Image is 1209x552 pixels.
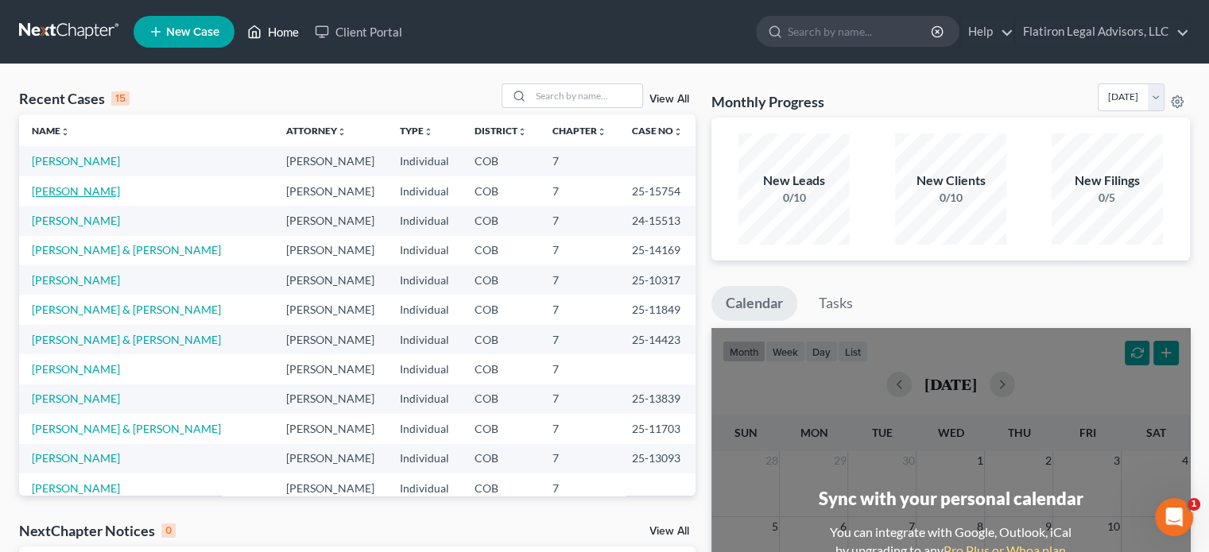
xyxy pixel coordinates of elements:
[32,125,70,137] a: Nameunfold_more
[387,265,462,295] td: Individual
[273,384,387,414] td: [PERSON_NAME]
[32,392,120,405] a: [PERSON_NAME]
[273,354,387,384] td: [PERSON_NAME]
[32,333,221,346] a: [PERSON_NAME] & [PERSON_NAME]
[619,444,696,473] td: 25-13093
[1052,172,1163,190] div: New Filings
[619,295,696,324] td: 25-11849
[239,17,307,46] a: Home
[462,414,540,443] td: COB
[111,91,130,106] div: 15
[540,295,619,324] td: 7
[32,451,120,465] a: [PERSON_NAME]
[273,473,387,503] td: [PERSON_NAME]
[619,176,696,206] td: 25-15754
[632,125,683,137] a: Case Nounfold_more
[619,206,696,235] td: 24-15513
[273,146,387,176] td: [PERSON_NAME]
[387,206,462,235] td: Individual
[337,127,347,137] i: unfold_more
[166,26,219,38] span: New Case
[462,295,540,324] td: COB
[540,444,619,473] td: 7
[711,92,824,111] h3: Monthly Progress
[818,486,1083,511] div: Sync with your personal calendar
[387,176,462,206] td: Individual
[619,265,696,295] td: 25-10317
[619,325,696,354] td: 25-14423
[60,127,70,137] i: unfold_more
[424,127,433,137] i: unfold_more
[552,125,606,137] a: Chapterunfold_more
[387,236,462,265] td: Individual
[788,17,933,46] input: Search by name...
[387,146,462,176] td: Individual
[1188,498,1200,511] span: 1
[619,414,696,443] td: 25-11703
[597,127,606,137] i: unfold_more
[32,184,120,198] a: [PERSON_NAME]
[531,84,642,107] input: Search by name...
[462,354,540,384] td: COB
[161,523,176,538] div: 0
[273,295,387,324] td: [PERSON_NAME]
[462,206,540,235] td: COB
[738,172,850,190] div: New Leads
[462,473,540,503] td: COB
[273,444,387,473] td: [PERSON_NAME]
[19,89,130,108] div: Recent Cases
[273,236,387,265] td: [PERSON_NAME]
[387,473,462,503] td: Individual
[32,362,120,376] a: [PERSON_NAME]
[32,481,120,495] a: [PERSON_NAME]
[738,190,850,206] div: 0/10
[475,125,527,137] a: Districtunfold_more
[649,526,689,537] a: View All
[462,325,540,354] td: COB
[273,206,387,235] td: [PERSON_NAME]
[517,127,527,137] i: unfold_more
[462,384,540,414] td: COB
[540,206,619,235] td: 7
[32,154,120,168] a: [PERSON_NAME]
[804,286,867,321] a: Tasks
[540,265,619,295] td: 7
[1052,190,1163,206] div: 0/5
[540,473,619,503] td: 7
[540,414,619,443] td: 7
[540,325,619,354] td: 7
[462,146,540,176] td: COB
[960,17,1013,46] a: Help
[619,384,696,414] td: 25-13839
[273,414,387,443] td: [PERSON_NAME]
[673,127,683,137] i: unfold_more
[462,236,540,265] td: COB
[540,354,619,384] td: 7
[462,265,540,295] td: COB
[32,273,120,287] a: [PERSON_NAME]
[387,325,462,354] td: Individual
[1015,17,1189,46] a: Flatiron Legal Advisors, LLC
[387,295,462,324] td: Individual
[273,265,387,295] td: [PERSON_NAME]
[387,414,462,443] td: Individual
[1155,498,1193,536] iframe: Intercom live chat
[540,146,619,176] td: 7
[32,303,221,316] a: [PERSON_NAME] & [PERSON_NAME]
[649,94,689,105] a: View All
[895,172,1006,190] div: New Clients
[462,176,540,206] td: COB
[387,354,462,384] td: Individual
[387,384,462,414] td: Individual
[32,243,221,257] a: [PERSON_NAME] & [PERSON_NAME]
[619,236,696,265] td: 25-14169
[19,521,176,540] div: NextChapter Notices
[273,325,387,354] td: [PERSON_NAME]
[387,444,462,473] td: Individual
[307,17,410,46] a: Client Portal
[462,444,540,473] td: COB
[273,176,387,206] td: [PERSON_NAME]
[540,236,619,265] td: 7
[711,286,797,321] a: Calendar
[32,214,120,227] a: [PERSON_NAME]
